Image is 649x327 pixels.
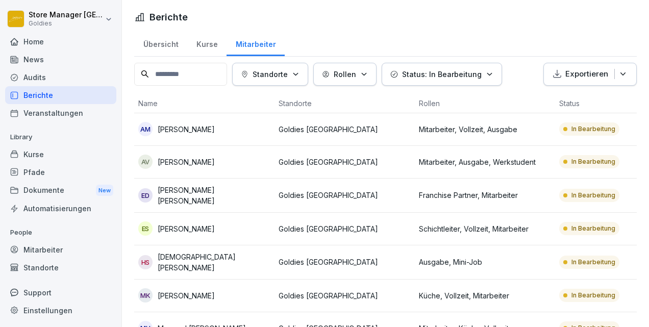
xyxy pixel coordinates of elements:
[334,69,356,80] p: Rollen
[134,94,274,113] th: Name
[5,181,116,200] a: DokumenteNew
[313,63,377,86] button: Rollen
[419,223,551,234] p: Schichtleiter, Vollzeit, Mitarbeiter
[279,223,411,234] p: Goldies [GEOGRAPHIC_DATA]
[232,63,308,86] button: Standorte
[134,30,187,56] a: Übersicht
[565,68,608,80] p: Exportieren
[571,224,615,233] p: In Bearbeitung
[571,291,615,300] p: In Bearbeitung
[158,290,215,301] p: [PERSON_NAME]
[5,301,116,319] a: Einstellungen
[158,124,215,135] p: [PERSON_NAME]
[419,290,551,301] p: Küche, Vollzeit, Mitarbeiter
[5,163,116,181] a: Pfade
[571,258,615,267] p: In Bearbeitung
[279,290,411,301] p: Goldies [GEOGRAPHIC_DATA]
[279,124,411,135] p: Goldies [GEOGRAPHIC_DATA]
[158,185,270,206] p: [PERSON_NAME] [PERSON_NAME]
[187,30,227,56] a: Kurse
[29,11,103,19] p: Store Manager [GEOGRAPHIC_DATA]
[138,155,153,169] div: AV
[138,188,153,203] div: ED
[138,221,153,236] div: ES
[5,104,116,122] a: Veranstaltungen
[5,129,116,145] p: Library
[419,157,551,167] p: Mitarbeiter, Ausgabe, Werkstudent
[96,185,113,196] div: New
[419,124,551,135] p: Mitarbeiter, Vollzeit, Ausgabe
[279,157,411,167] p: Goldies [GEOGRAPHIC_DATA]
[5,68,116,86] a: Audits
[382,63,502,86] button: Status: In Bearbeitung
[419,190,551,200] p: Franchise Partner, Mitarbeiter
[415,94,555,113] th: Rollen
[543,63,637,86] button: Exportieren
[5,284,116,301] div: Support
[279,257,411,267] p: Goldies [GEOGRAPHIC_DATA]
[279,190,411,200] p: Goldies [GEOGRAPHIC_DATA]
[5,259,116,276] a: Standorte
[138,122,153,136] div: AM
[419,257,551,267] p: Ausgabe, Mini-Job
[29,20,103,27] p: Goldies
[5,86,116,104] a: Berichte
[5,145,116,163] a: Kurse
[5,199,116,217] a: Automatisierungen
[5,51,116,68] a: News
[158,251,270,273] p: [DEMOGRAPHIC_DATA][PERSON_NAME]
[5,181,116,200] div: Dokumente
[5,33,116,51] a: Home
[5,241,116,259] a: Mitarbeiter
[149,10,188,24] h1: Berichte
[253,69,288,80] p: Standorte
[227,30,285,56] a: Mitarbeiter
[5,224,116,241] p: People
[158,223,215,234] p: [PERSON_NAME]
[274,94,415,113] th: Standorte
[571,157,615,166] p: In Bearbeitung
[138,255,153,269] div: HS
[571,191,615,200] p: In Bearbeitung
[158,157,215,167] p: [PERSON_NAME]
[138,288,153,303] div: MK
[571,124,615,134] p: In Bearbeitung
[402,69,482,80] p: Status: In Bearbeitung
